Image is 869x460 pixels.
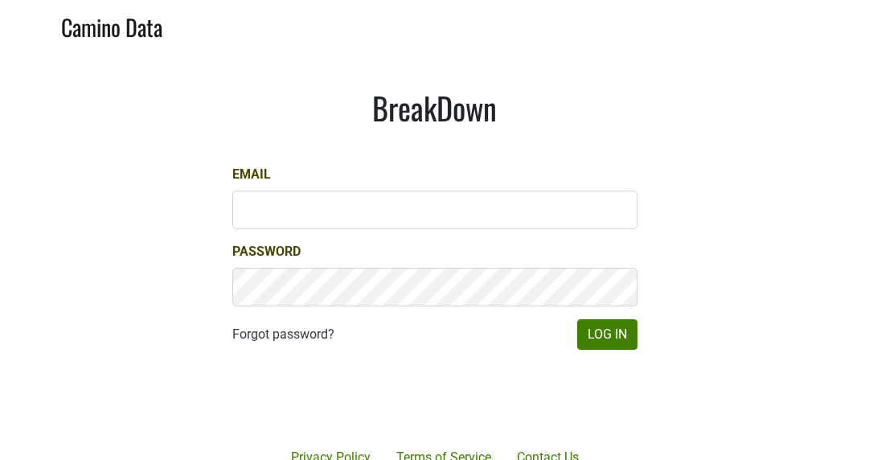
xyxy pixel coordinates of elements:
[577,319,637,350] button: Log In
[232,165,271,184] label: Email
[232,325,334,344] a: Forgot password?
[61,6,162,44] a: Camino Data
[232,242,301,261] label: Password
[232,89,637,126] h1: BreakDown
